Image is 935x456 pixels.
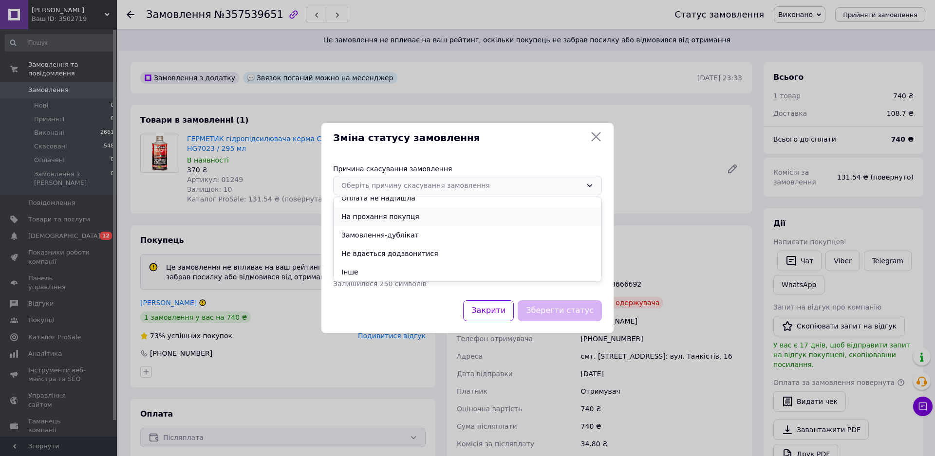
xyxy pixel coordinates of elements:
span: Зміна статусу замовлення [333,131,586,145]
li: Не вдається додзвонитися [334,244,601,263]
div: Причина скасування замовлення [333,164,602,174]
span: Залишилося 250 символів [333,280,427,288]
li: Оплата не надійшла [334,189,601,207]
li: Інше [334,263,601,281]
div: Оберіть причину скасування замовлення [341,180,582,191]
li: На прохання покупця [334,207,601,226]
button: Закрити [463,300,514,321]
li: Замовлення-дублікат [334,226,601,244]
